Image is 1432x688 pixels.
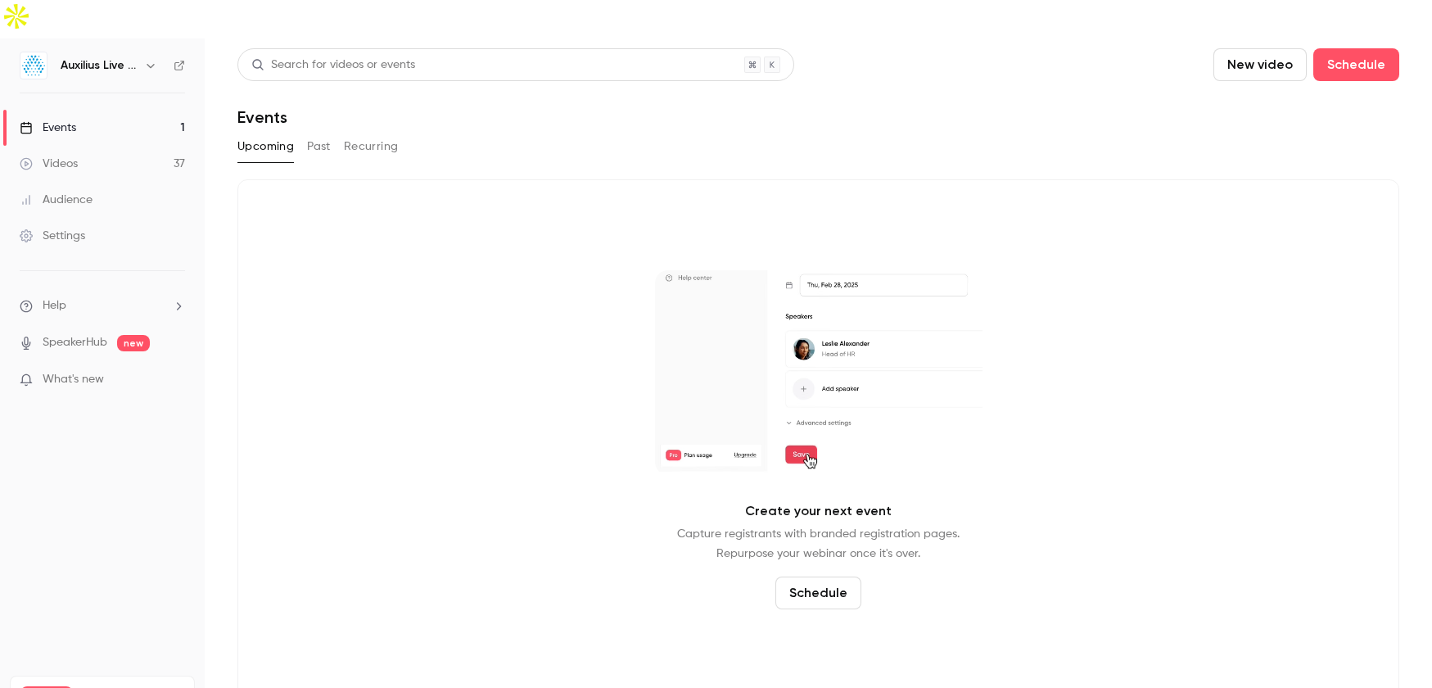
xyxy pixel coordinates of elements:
[117,335,150,351] span: new
[20,192,93,208] div: Audience
[43,371,104,388] span: What's new
[251,57,415,74] div: Search for videos or events
[775,577,861,609] button: Schedule
[43,334,107,351] a: SpeakerHub
[20,156,78,172] div: Videos
[677,524,960,564] p: Capture registrants with branded registration pages. Repurpose your webinar once it's over.
[237,134,294,160] button: Upcoming
[237,107,287,127] h1: Events
[344,134,399,160] button: Recurring
[20,120,76,136] div: Events
[307,134,331,160] button: Past
[20,52,47,79] img: Auxilius Live Sessions
[1213,48,1307,81] button: New video
[745,501,892,521] p: Create your next event
[1313,48,1399,81] button: Schedule
[20,228,85,244] div: Settings
[20,297,185,315] li: help-dropdown-opener
[43,297,66,315] span: Help
[61,57,138,74] h6: Auxilius Live Sessions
